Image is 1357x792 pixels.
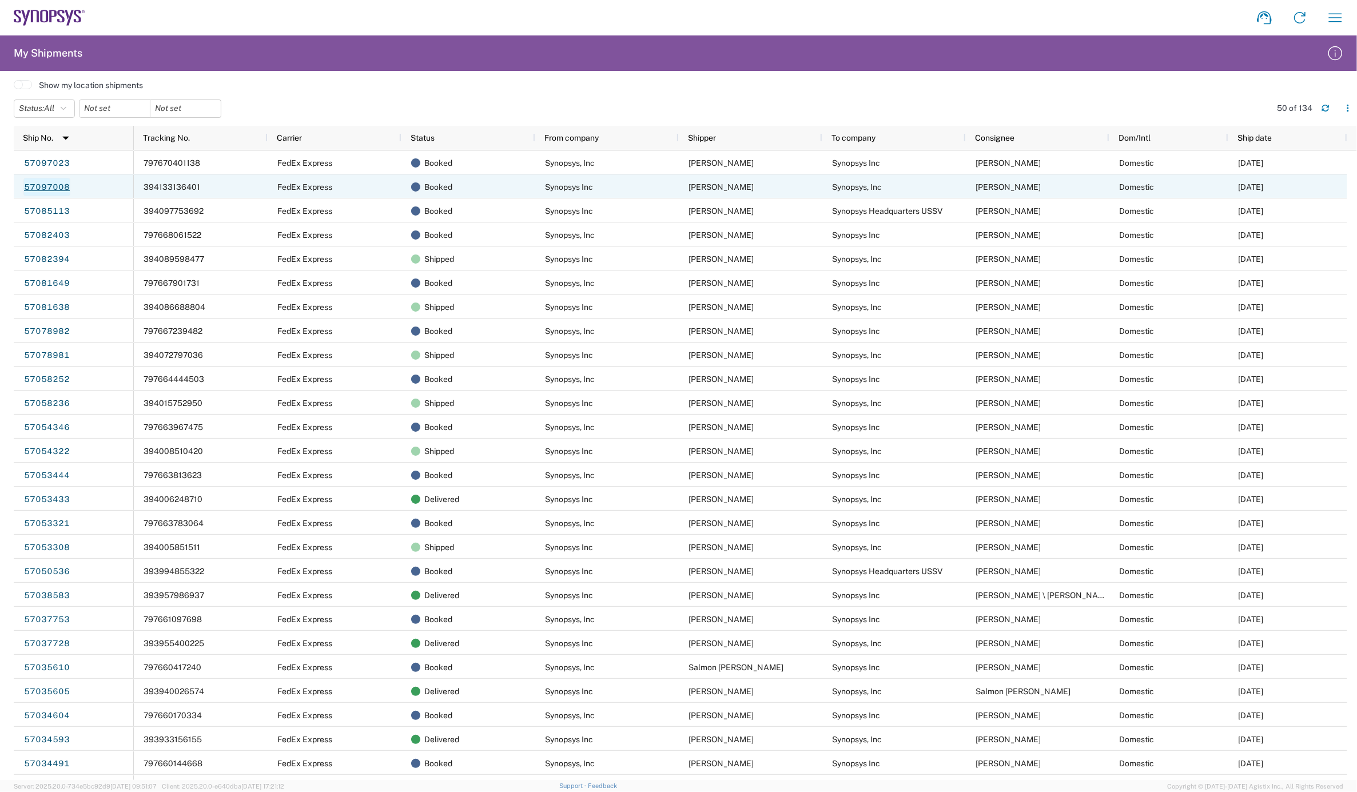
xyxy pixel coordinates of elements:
[832,471,880,480] span: Synopsys Inc
[14,783,157,790] span: Server: 2025.20.0-734e5bc92d9
[277,615,332,624] span: FedEx Express
[277,133,302,142] span: Carrier
[277,759,332,768] span: FedEx Express
[1277,103,1312,113] div: 50 of 134
[1238,519,1263,528] span: 10/08/2025
[424,367,452,391] span: Booked
[277,278,332,288] span: FedEx Express
[1238,423,1263,432] span: 10/08/2025
[277,230,332,240] span: FedEx Express
[424,439,454,463] span: Shipped
[689,495,754,504] span: Melissa Baudanza
[1119,711,1154,720] span: Domestic
[976,278,1041,288] span: Melissa Baudanza
[277,687,332,696] span: FedEx Express
[832,663,880,672] span: Synopsys Inc
[1238,567,1263,576] span: 10/09/2025
[689,663,783,672] span: Salmon Kalkhoran
[277,182,332,192] span: FedEx Express
[545,711,595,720] span: Synopsys, Inc
[976,230,1041,240] span: Melissa Baudanza
[23,133,53,142] span: Ship No.
[277,303,332,312] span: FedEx Express
[689,206,754,216] span: Melissa Baudanza
[832,519,880,528] span: Synopsys Inc
[424,343,454,367] span: Shipped
[1238,447,1263,456] span: 10/08/2025
[23,466,70,484] a: 57053444
[545,278,595,288] span: Synopsys, Inc
[689,591,754,600] span: Melissa Baudanza
[976,158,1041,168] span: Melissa Baudanza
[57,129,75,147] img: arrow-dropdown.svg
[424,583,459,607] span: Delivered
[545,399,593,408] span: Synopsys Inc
[277,543,332,552] span: FedEx Express
[689,471,754,480] span: Billie Early
[688,133,716,142] span: Shipper
[976,759,1041,768] span: Melissa Baudanza
[241,783,284,790] span: [DATE] 17:21:12
[689,423,754,432] span: Barry Christenson
[1119,471,1154,480] span: Domestic
[832,351,882,360] span: Synopsys, Inc
[559,782,588,789] a: Support
[976,519,1041,528] span: Melissa Baudanza
[144,351,203,360] span: 394072797036
[277,567,332,576] span: FedEx Express
[832,687,882,696] span: Synopsys, Inc
[545,447,593,456] span: Synopsys Inc
[1238,399,1263,408] span: 10/09/2025
[23,154,70,172] a: 57097023
[424,295,454,319] span: Shipped
[1119,447,1154,456] span: Domestic
[277,519,332,528] span: FedEx Express
[144,471,202,480] span: 797663813623
[689,254,754,264] span: Melissa Baudanza
[144,591,204,600] span: 393957986937
[832,206,942,216] span: Synopsys Headquarters USSV
[545,543,593,552] span: Synopsys Inc
[23,538,70,556] a: 57053308
[976,615,1041,624] span: Melissa Baudanza
[424,751,452,775] span: Booked
[424,559,452,583] span: Booked
[424,463,452,487] span: Booked
[1238,158,1263,168] span: 10/10/2025
[144,375,204,384] span: 797664444503
[545,182,593,192] span: Synopsys Inc
[545,591,593,600] span: Synopsys Inc
[144,759,202,768] span: 797660144668
[424,415,452,439] span: Booked
[1119,206,1154,216] span: Domestic
[832,495,882,504] span: Synopsys, Inc
[1238,687,1263,696] span: 10/06/2025
[1238,543,1263,552] span: 10/08/2025
[1119,230,1154,240] span: Domestic
[44,104,54,113] span: All
[976,543,1041,552] span: Amy Chambo
[23,682,70,701] a: 57035605
[1119,327,1154,336] span: Domestic
[545,615,595,624] span: Synopsys, Inc
[144,158,200,168] span: 797670401138
[832,158,880,168] span: Synopsys Inc
[1119,375,1154,384] span: Domestic
[23,394,70,412] a: 57058236
[689,759,754,768] span: Hunju Yi
[277,158,332,168] span: FedEx Express
[144,639,204,648] span: 393955400225
[689,278,754,288] span: Jeremy Knight
[424,151,452,175] span: Booked
[976,182,1041,192] span: Ailene Zhang
[23,610,70,628] a: 57037753
[1119,639,1154,648] span: Domestic
[545,327,595,336] span: Synopsys, Inc
[832,303,882,312] span: Synopsys, Inc
[545,759,595,768] span: Synopsys, Inc
[689,351,754,360] span: Melissa Baudanza
[277,399,332,408] span: FedEx Express
[144,182,200,192] span: 394133136401
[1238,639,1263,648] span: 10/07/2025
[277,375,332,384] span: FedEx Express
